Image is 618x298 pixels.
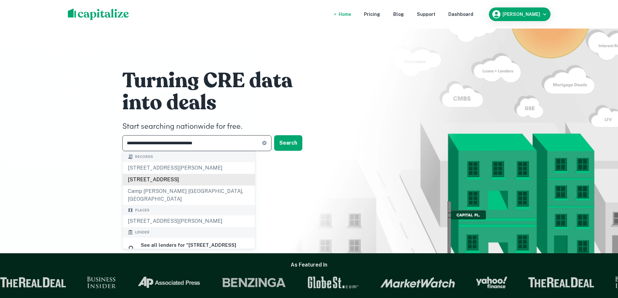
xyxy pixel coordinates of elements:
div: [STREET_ADDRESS] [123,174,255,185]
button: Search [274,135,302,151]
span: Records [135,154,153,160]
img: Associated Press [136,277,200,288]
h1: into deals [122,90,317,116]
div: [STREET_ADDRESS][PERSON_NAME] [123,162,255,174]
span: Places [135,208,150,213]
div: [STREET_ADDRESS][PERSON_NAME] [123,215,255,227]
iframe: Chat Widget [586,246,618,277]
img: GlobeSt [306,277,359,288]
img: The Real Deal [527,277,594,288]
button: [PERSON_NAME] [489,7,551,21]
a: Support [417,11,435,18]
img: Benzinga [221,277,286,288]
h6: As Featured In [291,261,327,269]
a: Pricing [364,11,380,18]
a: Dashboard [448,11,473,18]
span: Lender [135,230,150,235]
h6: See all lenders for " [STREET_ADDRESS][PERSON_NAME] " [141,241,250,256]
a: Home [339,11,351,18]
img: Business Insider [86,277,115,288]
h1: Turning CRE data [122,68,317,94]
h4: Start searching nationwide for free. [122,121,317,133]
h6: [PERSON_NAME] [503,12,540,17]
a: Blog [393,11,404,18]
img: Yahoo Finance [475,277,507,288]
div: camp [PERSON_NAME] [GEOGRAPHIC_DATA], [GEOGRAPHIC_DATA] [123,185,255,205]
img: Market Watch [380,277,454,288]
img: capitalize-logo.png [68,8,129,20]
